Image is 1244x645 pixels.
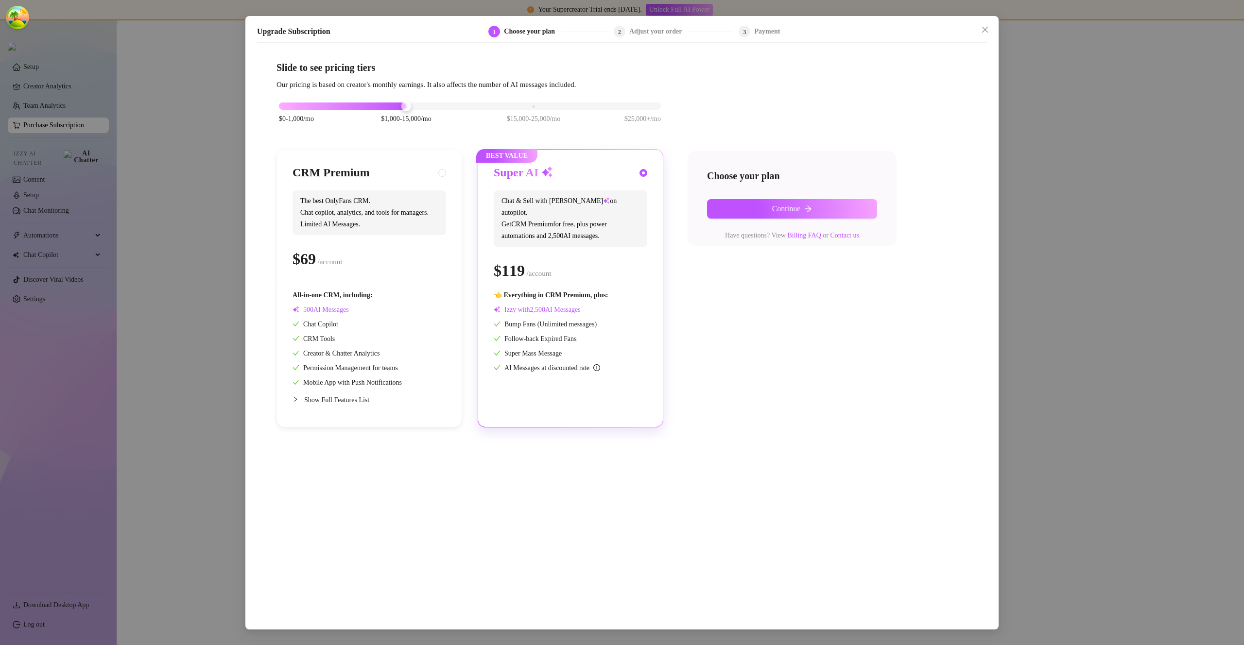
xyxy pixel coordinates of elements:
[804,205,812,213] span: arrow-right
[504,26,561,37] div: Choose your plan
[257,26,330,37] h5: Upgrade Subscription
[293,321,338,328] span: Chat Copilot
[629,26,688,37] div: Adjust your order
[494,335,577,342] span: Follow-back Expired Fans
[293,379,299,386] span: check
[707,169,877,183] h4: Choose your plan
[743,29,746,35] span: 3
[787,232,821,239] a: Billing FAQ
[293,350,380,357] span: Creator & Chatter Analytics
[293,335,335,342] span: CRM Tools
[618,29,621,35] span: 2
[494,291,608,299] span: 👈 Everything in CRM Premium, plus:
[772,204,801,213] span: Continue
[977,26,993,34] span: Close
[318,258,343,266] span: /account
[304,396,369,404] span: Show Full Features List
[593,364,600,371] span: info-circle
[725,232,859,239] span: Have questions? View or
[494,321,501,327] span: check
[494,350,562,357] span: Super Mass Message
[494,306,581,313] span: Izzy with AI Messages
[624,114,661,124] span: $25,000+/mo
[276,81,576,88] span: Our pricing is based on creator's monthly earnings. It also affects the number of AI messages inc...
[293,321,299,327] span: check
[293,291,373,299] span: All-in-one CRM, including:
[494,350,501,356] span: check
[707,199,877,219] button: Continuearrow-right
[293,364,398,372] span: Permission Management for teams
[279,114,314,124] span: $0-1,000/mo
[293,306,349,313] span: AI Messages
[293,379,402,386] span: Mobile App with Push Notifications
[494,190,647,247] span: Chat & Sell with [PERSON_NAME] on autopilot. Get CRM Premium for free, plus power automations and...
[493,29,496,35] span: 1
[293,190,446,235] span: The best OnlyFans CRM. Chat copilot, analytics, and tools for managers. Limited AI Messages.
[293,388,446,411] div: Show Full Features List
[476,149,537,163] span: BEST VALUE
[381,114,431,124] span: $1,000-15,000/mo
[494,364,501,371] span: check
[981,26,989,34] span: close
[494,335,501,342] span: check
[293,364,299,371] span: check
[293,165,370,181] h3: CRM Premium
[293,350,299,356] span: check
[494,262,525,279] span: $
[504,364,600,372] span: AI Messages at discounted rate
[494,165,553,181] h3: Super AI
[8,8,27,27] button: Open Tanstack query devtools
[494,321,597,328] span: Bump Fans (Unlimited messages)
[754,26,780,37] div: Payment
[293,335,299,342] span: check
[830,232,859,239] a: Contact us
[276,61,968,74] h4: Slide to see pricing tiers
[977,22,993,37] button: Close
[527,270,552,277] span: /account
[507,114,560,124] span: $15,000-25,000/mo
[293,396,298,402] span: collapsed
[293,250,316,268] span: $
